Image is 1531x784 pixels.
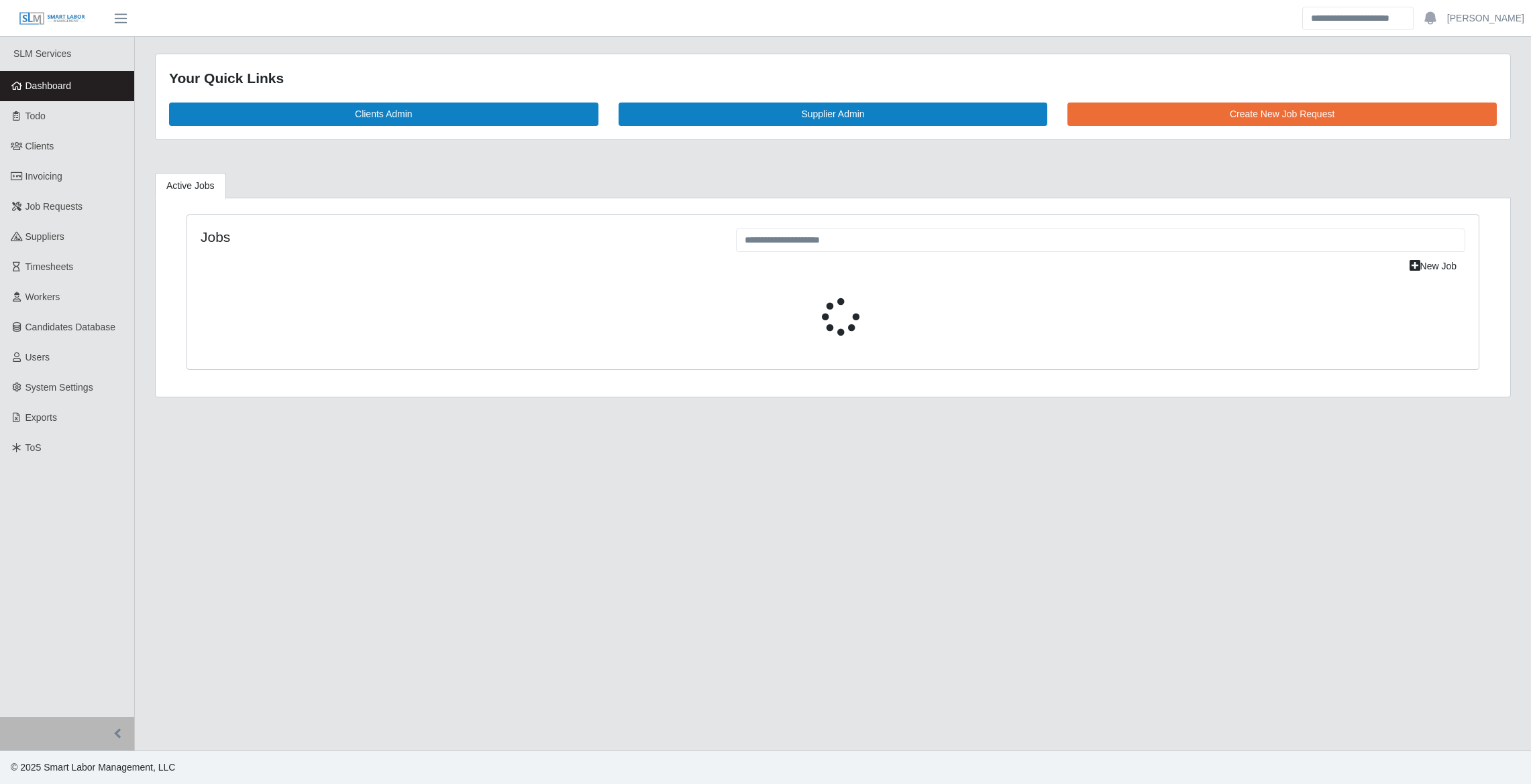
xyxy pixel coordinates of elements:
[25,291,60,302] span: Workers
[25,412,57,423] span: Exports
[1401,255,1465,278] a: New Job
[25,352,50,363] span: Users
[169,103,598,126] a: Clients Admin
[1302,7,1414,30] input: Search
[619,103,1048,126] a: Supplier Admin
[25,141,54,151] span: Clients
[25,201,83,212] span: Job Requests
[11,762,175,773] span: © 2025 Smart Labor Management, LLC
[25,442,42,453] span: ToS
[155,173,226,199] a: Active Jobs
[25,382,93,393] span: System Settings
[169,68,1497,89] div: Your Quick Links
[25,322,116,332] span: Candidates Database
[25,261,74,272] span: Timesheets
[13,48,71,59] span: SLM Services
[25,231,64,242] span: Suppliers
[25,111,46,121] span: Todo
[25,80,72,91] span: Dashboard
[19,11,86,26] img: SLM Logo
[1447,11,1524,25] a: [PERSON_NAME]
[1067,103,1497,126] a: Create New Job Request
[201,228,716,245] h4: Jobs
[25,171,62,182] span: Invoicing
